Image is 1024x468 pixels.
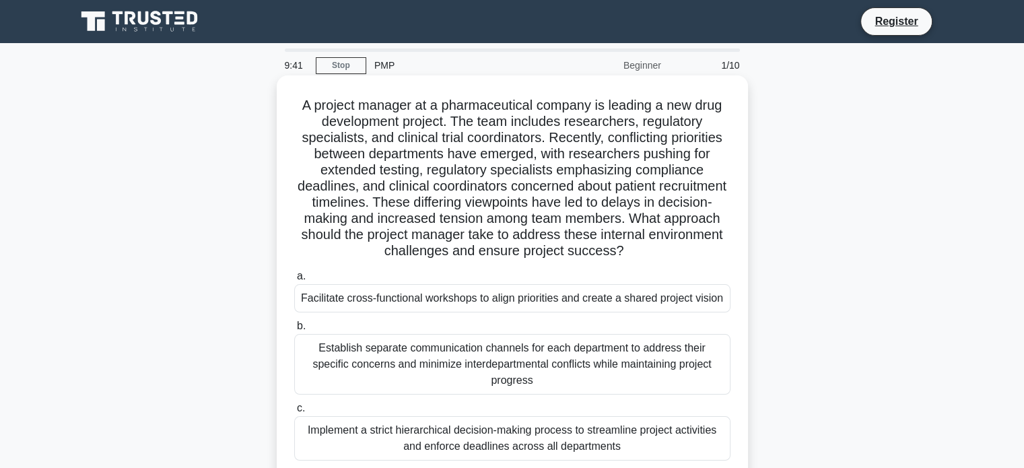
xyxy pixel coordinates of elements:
h5: A project manager at a pharmaceutical company is leading a new drug development project. The team... [293,97,732,260]
div: Facilitate cross-functional workshops to align priorities and create a shared project vision [294,284,730,312]
div: PMP [366,52,551,79]
a: Register [866,13,926,30]
div: Establish separate communication channels for each department to address their specific concerns ... [294,334,730,395]
div: 9:41 [277,52,316,79]
span: b. [297,320,306,331]
div: 1/10 [669,52,748,79]
div: Beginner [551,52,669,79]
div: Implement a strict hierarchical decision-making process to streamline project activities and enfo... [294,416,730,461]
span: a. [297,270,306,281]
a: Stop [316,57,366,74]
span: c. [297,402,305,413]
